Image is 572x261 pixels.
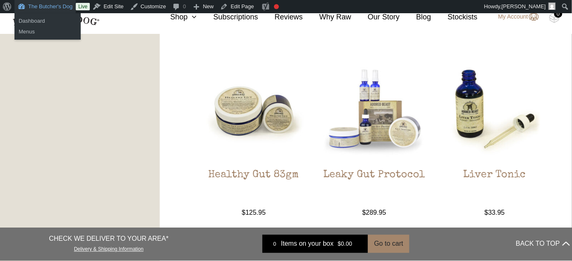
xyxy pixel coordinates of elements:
a: Our Story [351,12,400,23]
a: Liver TonicLiver Tonic $33.95 [441,55,548,218]
a: Healthy Gut 83gmHealthy Gut 83gm $125.95 [200,55,308,218]
a: My Account [490,12,539,22]
bdi: 33.95 [485,209,505,216]
a: Stockists [431,12,478,23]
a: Menus [14,26,81,37]
div: Focus keyphrase not set [274,4,279,9]
span: $ [242,209,245,216]
span: Items on your box [281,239,334,249]
bdi: 289.95 [362,209,386,216]
div: 0 [269,240,281,248]
a: Leaky Gut ProtocolLeaky Gut Protocol $289.95 [321,55,428,218]
a: Subscriptions [197,12,258,23]
img: Liver Tonic [441,55,548,162]
a: Delivery & Shipping Information [74,244,144,252]
button: BACK TO TOP [516,234,570,254]
img: TBD_Cart-Empty.png [549,12,560,23]
h2: Liver Tonic [441,169,548,208]
a: 0 Items on your box $0.00 [262,235,368,253]
span: $ [338,241,341,247]
bdi: 0.00 [338,241,352,247]
span: [PERSON_NAME] [502,3,546,9]
h2: Healthy Gut 83gm [200,169,308,208]
div: 0 [554,9,562,18]
span: $ [362,209,366,216]
button: Go to cart [368,235,409,253]
a: Shop [154,12,197,23]
img: Healthy Gut 83gm [200,55,308,162]
a: Live [76,3,90,10]
ul: The Butcher's Dog [14,24,81,40]
a: Blog [400,12,431,23]
bdi: 125.95 [242,209,266,216]
a: Dashboard [14,16,81,26]
h2: Leaky Gut Protocol [321,169,428,208]
ul: The Butcher's Dog [14,13,81,29]
span: $ [485,209,488,216]
a: Reviews [258,12,303,23]
img: Leaky Gut Protocol [321,55,428,162]
p: CHECK WE DELIVER TO YOUR AREA* [49,234,168,244]
a: Why Raw [303,12,351,23]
